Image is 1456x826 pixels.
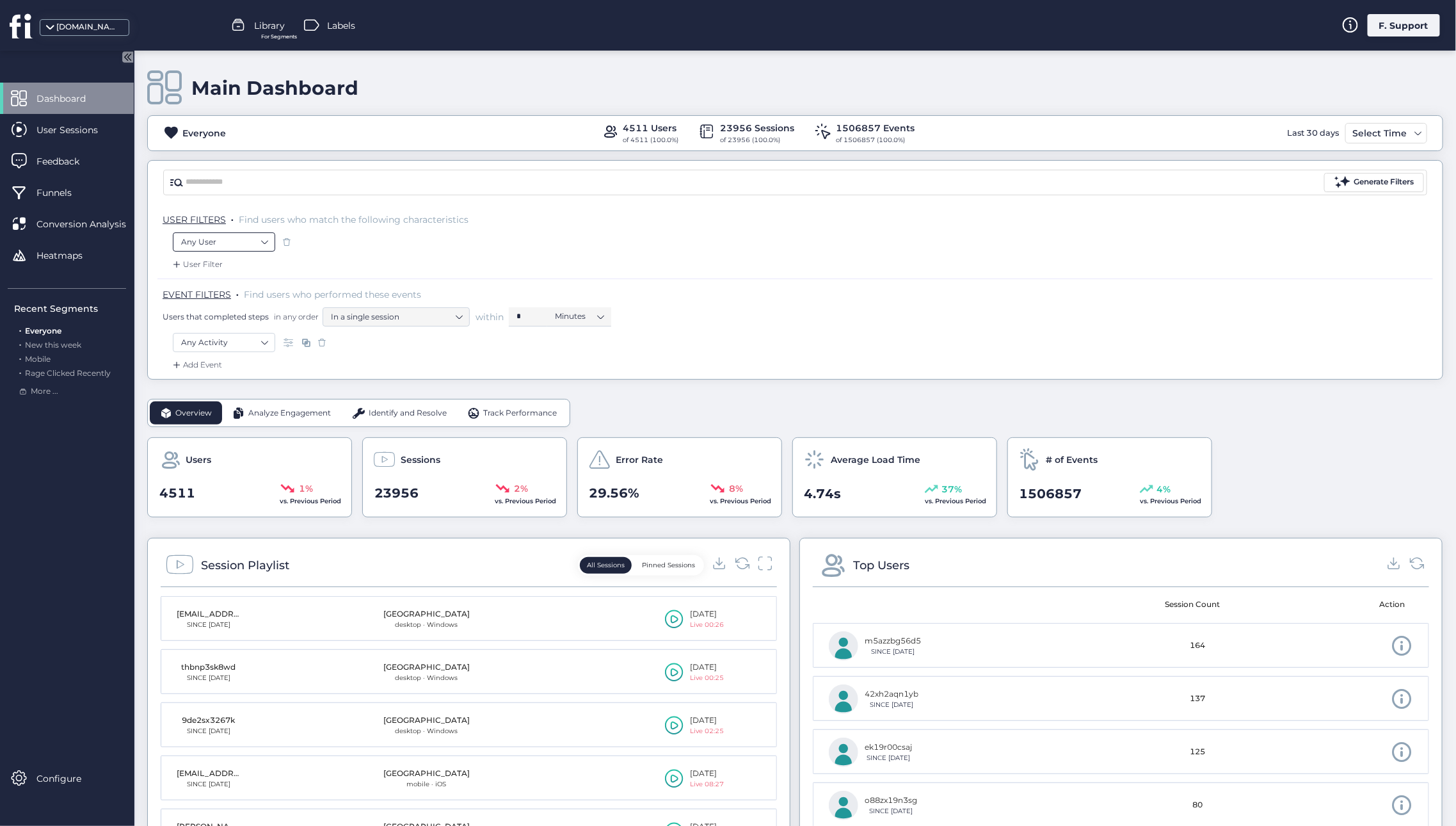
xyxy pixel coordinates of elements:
[19,352,21,364] span: .
[401,453,440,467] span: Sessions
[589,483,640,503] span: 29.56%
[19,323,21,336] span: .
[177,608,241,620] div: [EMAIL_ADDRESS][DOMAIN_NAME]
[710,497,771,505] span: vs. Previous Period
[383,661,470,674] div: [GEOGRAPHIC_DATA]
[616,453,663,467] span: Error Rate
[865,700,918,710] div: SINCE [DATE]
[25,340,81,350] span: New this week
[476,311,504,323] span: within
[623,121,678,135] div: 4511 Users
[182,126,226,140] div: Everyone
[159,483,195,503] span: 4511
[1354,176,1414,188] div: Generate Filters
[191,76,358,100] div: Main Dashboard
[248,407,331,419] span: Analyze Engagement
[369,407,447,419] span: Identify and Resolve
[261,33,297,41] span: For Segments
[1268,587,1420,623] mat-header-cell: Action
[383,768,470,780] div: [GEOGRAPHIC_DATA]
[36,123,117,137] span: User Sessions
[31,385,58,398] span: More ...
[690,779,724,790] div: Live 08:27
[1190,693,1206,705] span: 137
[690,768,724,780] div: [DATE]
[280,497,341,505] span: vs. Previous Period
[331,307,461,327] nz-select-item: In a single session
[865,795,917,807] div: o88zx19n3sg
[941,482,962,496] span: 37%
[177,715,241,727] div: 9de2sx3267k
[865,806,917,816] div: SINCE [DATE]
[36,772,100,786] span: Configure
[865,753,912,763] div: SINCE [DATE]
[720,135,794,145] div: of 23956 (100.0%)
[804,484,842,504] span: 4.74s
[720,121,794,135] div: 23956 Sessions
[1156,482,1171,496] span: 4%
[1284,123,1342,143] div: Last 30 days
[25,368,111,378] span: Rage Clicked Recently
[495,497,556,505] span: vs. Previous Period
[170,359,222,371] div: Add Event
[580,557,632,574] button: All Sessions
[181,232,267,252] nz-select-item: Any User
[254,19,285,33] span: Library
[239,214,468,225] span: Find users who match the following characteristics
[831,453,920,467] span: Average Load Time
[1368,14,1440,36] div: F. Support
[1190,640,1206,652] span: 164
[177,620,241,630] div: SINCE [DATE]
[690,715,724,727] div: [DATE]
[177,726,241,736] div: SINCE [DATE]
[623,135,678,145] div: of 4511 (100.0%)
[865,688,918,700] div: 42xh2aqn1yb
[25,326,61,336] span: Everyone
[163,311,269,322] span: Users that completed steps
[19,366,21,378] span: .
[925,497,986,505] span: vs. Previous Period
[231,211,234,224] span: .
[327,19,355,33] span: Labels
[175,407,212,419] span: Overview
[36,154,99,168] span: Feedback
[836,135,915,145] div: of 1506857 (100.0%)
[865,647,921,657] div: SINCE [DATE]
[1190,746,1206,758] span: 125
[836,121,915,135] div: 1506857 Events
[383,726,470,736] div: desktop · Windows
[299,482,313,496] span: 1%
[56,21,120,33] div: [DOMAIN_NAME]
[1020,484,1082,504] span: 1506857
[1046,453,1098,467] span: # of Events
[383,715,470,727] div: [GEOGRAPHIC_DATA]
[383,673,470,683] div: desktop · Windows
[729,482,743,496] span: 8%
[690,661,724,674] div: [DATE]
[1140,497,1201,505] span: vs. Previous Period
[865,635,921,647] div: m5azzbg56d5
[514,482,528,496] span: 2%
[244,289,421,300] span: Find users who performed these events
[853,556,909,574] div: Top Users
[19,337,21,350] span: .
[383,779,470,790] div: mobile · iOS
[36,248,102,263] span: Heatmaps
[271,311,319,322] span: in any order
[25,354,51,364] span: Mobile
[186,453,211,467] span: Users
[177,768,241,780] div: [EMAIL_ADDRESS][DOMAIN_NAME]
[177,673,241,683] div: SINCE [DATE]
[1349,126,1410,141] div: Select Time
[865,741,912,754] div: ek19r00csaj
[36,217,145,231] span: Conversion Analysis
[555,307,604,326] nz-select-item: Minutes
[635,557,702,574] button: Pinned Sessions
[690,726,724,736] div: Live 02:25
[36,186,91,200] span: Funnels
[1117,587,1268,623] mat-header-cell: Session Count
[690,673,724,683] div: Live 00:25
[181,333,267,352] nz-select-item: Any Activity
[201,556,289,574] div: Session Playlist
[177,661,241,674] div: thbnp3sk8wd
